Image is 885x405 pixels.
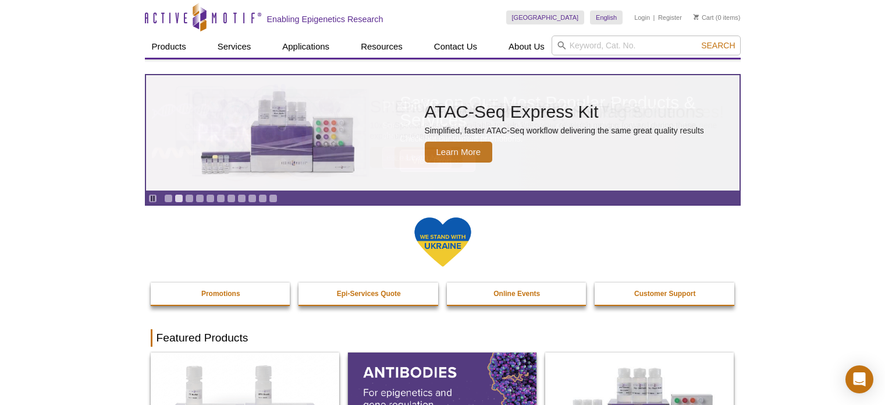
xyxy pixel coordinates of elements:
[248,194,257,203] a: Go to slide 9
[845,365,873,393] div: Open Intercom Messenger
[493,290,540,298] strong: Online Events
[298,283,439,305] a: Epi-Services Quote
[196,194,204,203] a: Go to slide 4
[269,194,278,203] a: Go to slide 11
[414,216,472,268] img: We Stand With Ukraine
[552,36,741,55] input: Keyword, Cat. No.
[211,36,258,58] a: Services
[206,194,215,203] a: Go to slide 5
[337,290,401,298] strong: Epi-Services Quote
[258,194,267,203] a: Go to slide 10
[701,41,735,50] span: Search
[427,36,484,58] a: Contact Us
[698,40,738,51] button: Search
[354,36,410,58] a: Resources
[164,194,173,203] a: Go to slide 1
[694,10,741,24] li: (0 items)
[185,194,194,203] a: Go to slide 3
[694,14,699,20] img: Your Cart
[447,283,588,305] a: Online Events
[237,194,246,203] a: Go to slide 8
[267,14,383,24] h2: Enabling Epigenetics Research
[502,36,552,58] a: About Us
[653,10,655,24] li: |
[145,36,193,58] a: Products
[183,89,375,177] img: ATAC-Seq Express Kit
[634,13,650,22] a: Login
[425,142,493,163] span: Learn More
[425,103,704,121] h2: ATAC-Seq Express Kit
[175,194,183,203] a: Go to slide 2
[146,75,740,191] article: ATAC-Seq Express Kit
[151,283,292,305] a: Promotions
[151,329,735,347] h2: Featured Products
[216,194,225,203] a: Go to slide 6
[227,194,236,203] a: Go to slide 7
[590,10,623,24] a: English
[146,75,740,191] a: ATAC-Seq Express Kit ATAC-Seq Express Kit Simplified, faster ATAC-Seq workflow delivering the sam...
[201,290,240,298] strong: Promotions
[148,194,157,203] a: Toggle autoplay
[634,290,695,298] strong: Customer Support
[658,13,682,22] a: Register
[506,10,585,24] a: [GEOGRAPHIC_DATA]
[425,125,704,136] p: Simplified, faster ATAC-Seq workflow delivering the same great quality results
[275,36,336,58] a: Applications
[595,283,735,305] a: Customer Support
[694,13,714,22] a: Cart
